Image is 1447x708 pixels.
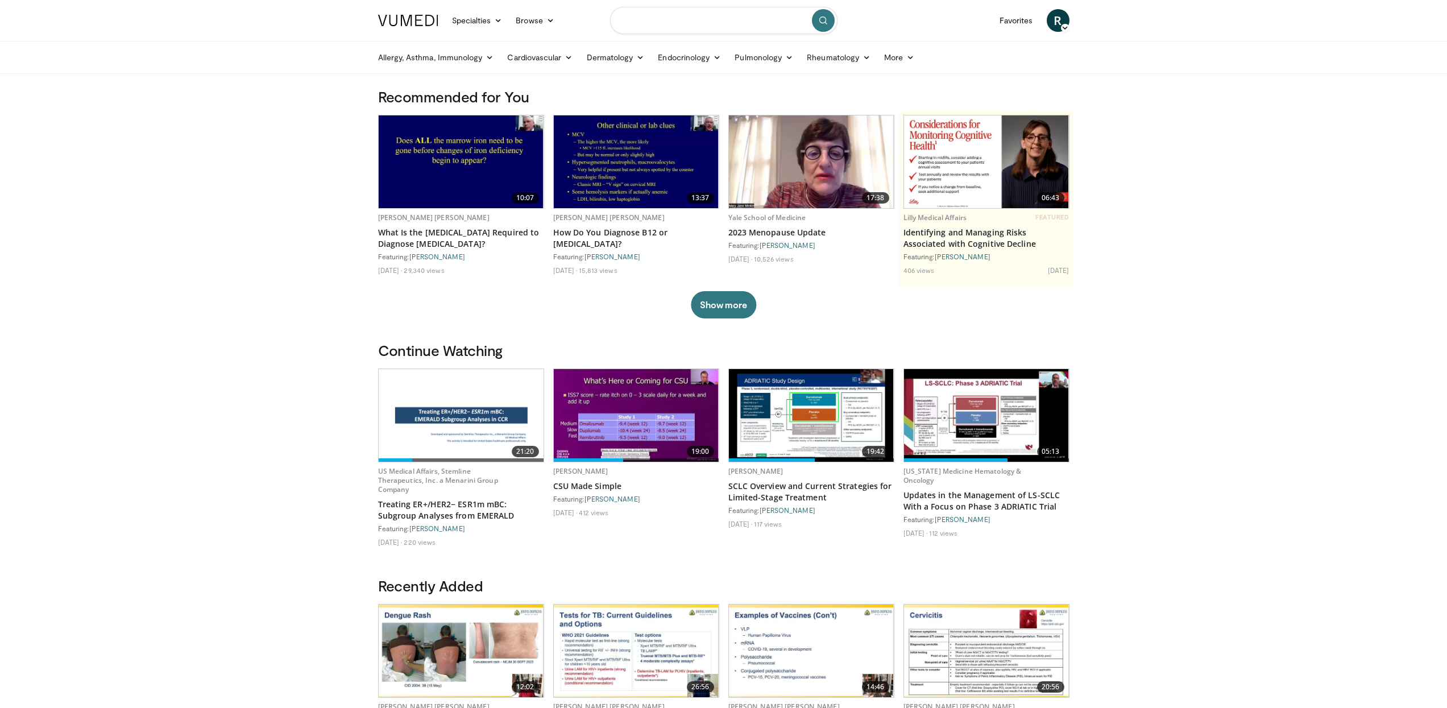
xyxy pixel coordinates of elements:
input: Search topics, interventions [610,7,837,34]
a: Yale School of Medicine [728,213,806,222]
a: 12:02 [379,605,544,697]
a: 2023 Menopause Update [728,227,894,238]
a: Specialties [445,9,509,32]
a: 13:37 [554,115,719,208]
a: 10:07 [379,115,544,208]
a: Lilly Medical Affairs [903,213,967,222]
a: Cardiovascular [500,46,579,69]
a: Endocrinology [651,46,728,69]
img: def5b719-a905-4f96-8e66-3f3d9bd0ccd4.620x360_q85_upscale.jpg [729,605,894,697]
li: [DATE] [553,266,578,275]
a: 05:13 [904,369,1069,462]
li: 112 views [929,528,957,537]
img: 02996f60-7652-43bf-b76a-d45604cfcc8e.620x360_q85_upscale.jpg [554,369,719,462]
a: [PERSON_NAME] [935,252,990,260]
a: Favorites [993,9,1040,32]
img: 15adaf35-b496-4260-9f93-ea8e29d3ece7.620x360_q85_upscale.jpg [379,115,544,208]
a: US Medical Affairs, Stemline Therapeutics, Inc. a Menarini Group Company [378,466,498,494]
span: 19:42 [862,446,889,457]
li: [DATE] [903,528,928,537]
a: 19:00 [554,369,719,462]
img: a4a38ead-6104-4b6e-b1fa-8746e5719d84.620x360_q85_upscale.jpg [904,605,1069,697]
img: 5c3960eb-aea4-4e4e-a204-5b067e665462.png.620x360_q85_upscale.png [379,369,544,462]
a: Treating ER+/HER2− ESR1m mBC: Subgroup Analyses from EMERALD [378,499,544,521]
a: Allergy, Asthma, Immunology [371,46,501,69]
div: Featuring: [378,252,544,261]
span: 20:56 [1037,681,1064,693]
a: Identifying and Managing Risks Associated with Cognitive Decline [903,227,1069,250]
a: 19:42 [729,369,894,462]
h3: Recently Added [378,577,1069,595]
img: 6cb7de1e-8fb1-4e22-a30a-6e5bf5b301db.620x360_q85_upscale.jpg [904,369,1069,462]
a: [PERSON_NAME] [728,466,783,476]
a: R [1047,9,1069,32]
img: 172d2151-0bab-4046-8dbc-7c25e5ef1d9f.620x360_q85_upscale.jpg [554,115,719,208]
span: 13:37 [687,192,714,204]
a: Browse [509,9,561,32]
a: 06:43 [904,115,1069,208]
a: Dermatology [580,46,652,69]
div: Featuring: [378,524,544,533]
a: 17:38 [729,115,894,208]
a: [US_STATE] Medicine Hematology & Oncology [903,466,1022,485]
div: Featuring: [903,252,1069,261]
img: bf3e2671-1816-4f72-981d-b02d8d631527.620x360_q85_upscale.jpg [379,605,544,697]
div: Featuring: [728,506,894,515]
li: [DATE] [728,254,753,263]
span: 05:13 [1037,446,1064,457]
a: 20:56 [904,605,1069,697]
li: [DATE] [728,519,753,528]
span: 26:56 [687,681,714,693]
li: 220 views [404,537,436,546]
li: 29,340 views [404,266,444,275]
span: 21:20 [512,446,539,457]
a: Rheumatology [800,46,877,69]
a: SCLC Overview and Current Strategies for Limited-Stage Treatment [728,481,894,503]
div: Featuring: [903,515,1069,524]
a: [PERSON_NAME] [553,466,608,476]
span: 10:07 [512,192,539,204]
a: [PERSON_NAME] [584,495,640,503]
h3: Recommended for You [378,88,1069,106]
a: [PERSON_NAME] [584,252,640,260]
span: FEATURED [1035,213,1069,221]
li: [DATE] [553,508,578,517]
li: [DATE] [378,266,403,275]
img: fc5f84e2-5eb7-4c65-9fa9-08971b8c96b8.jpg.620x360_q85_upscale.jpg [904,115,1069,208]
a: 14:46 [729,605,894,697]
li: [DATE] [1048,266,1069,275]
a: [PERSON_NAME] [PERSON_NAME] [553,213,665,222]
a: Pulmonology [728,46,800,69]
span: 06:43 [1037,192,1064,204]
a: More [877,46,921,69]
img: 1b7e2ecf-010f-4a61-8cdc-5c411c26c8d3.620x360_q85_upscale.jpg [729,115,894,208]
span: 19:00 [687,446,714,457]
a: 21:20 [379,369,544,462]
div: Featuring: [553,252,719,261]
a: [PERSON_NAME] [760,506,815,514]
li: 10,526 views [754,254,793,263]
a: How Do You Diagnose B12 or [MEDICAL_DATA]? [553,227,719,250]
div: Featuring: [553,494,719,503]
a: Updates in the Management of LS-SCLC With a Focus on Phase 3 ADRIATIC Trial [903,490,1069,512]
a: [PERSON_NAME] [409,252,465,260]
a: [PERSON_NAME] [409,524,465,532]
img: b8fed36f-b639-4019-85b5-c1133e49706f.620x360_q85_upscale.jpg [729,369,894,462]
a: [PERSON_NAME] [760,241,815,249]
a: [PERSON_NAME] [935,515,990,523]
a: What Is the [MEDICAL_DATA] Required to Diagnose [MEDICAL_DATA]? [378,227,544,250]
a: CSU Made Simple [553,481,719,492]
img: c5fcbf79-567b-46f3-9e61-212c689dbf59.620x360_q85_upscale.jpg [554,605,719,697]
li: 15,813 views [579,266,617,275]
span: 12:02 [512,681,539,693]
img: VuMedi Logo [378,15,438,26]
button: Show more [691,291,756,318]
span: 17:38 [862,192,889,204]
a: [PERSON_NAME] [PERSON_NAME] [378,213,490,222]
a: 26:56 [554,605,719,697]
span: 14:46 [862,681,889,693]
li: 406 views [903,266,935,275]
li: 117 views [754,519,782,528]
div: Featuring: [728,241,894,250]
